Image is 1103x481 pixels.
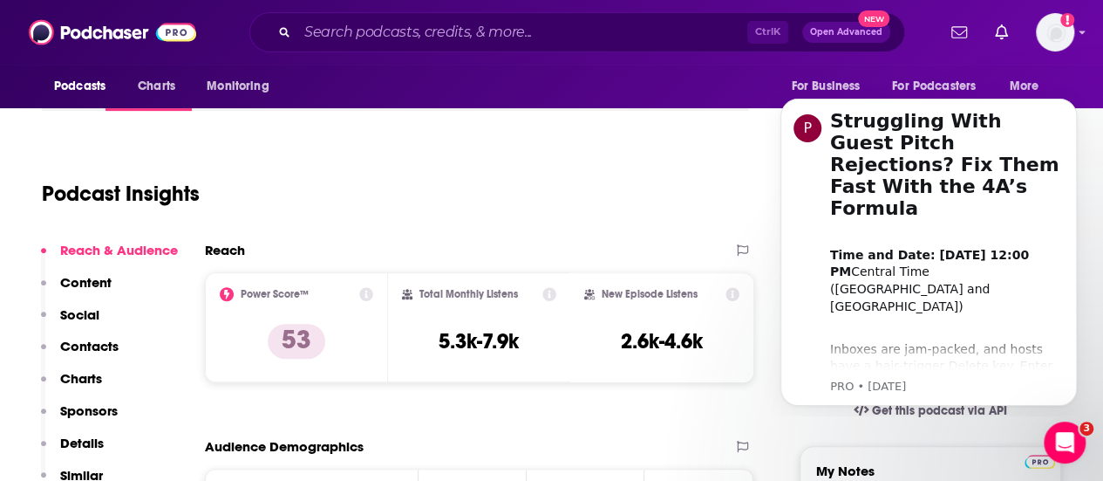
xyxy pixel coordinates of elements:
[1025,452,1055,469] a: Pro website
[419,288,518,300] h2: Total Monthly Listens
[60,402,118,419] p: Sponsors
[779,70,882,103] button: open menu
[42,70,128,103] button: open menu
[1044,422,1086,464] iframe: Intercom live chat
[621,328,703,354] h3: 2.6k-4.6k
[1060,13,1074,27] svg: Add a profile image
[754,83,1103,416] iframe: Intercom notifications message
[138,74,175,99] span: Charts
[41,338,119,370] button: Contacts
[297,18,747,46] input: Search podcasts, credits, & more...
[241,288,309,300] h2: Power Score™
[1010,74,1039,99] span: More
[988,17,1015,47] a: Show notifications dropdown
[41,370,102,402] button: Charts
[60,306,99,323] p: Social
[54,74,106,99] span: Podcasts
[881,70,1001,103] button: open menu
[194,70,291,103] button: open menu
[1036,13,1074,52] span: Logged in as josefine.kals
[76,296,310,312] p: Message from PRO, sent 11w ago
[41,274,112,306] button: Content
[802,22,890,43] button: Open AdvancedNew
[1079,422,1093,436] span: 3
[60,370,102,387] p: Charts
[1036,13,1074,52] img: User Profile
[439,328,519,354] h3: 5.3k-7.9k
[42,181,200,207] h1: Podcast Insights
[60,435,104,451] p: Details
[205,438,364,455] h2: Audience Demographics
[747,21,788,44] span: Ctrl K
[810,28,882,37] span: Open Advanced
[207,74,269,99] span: Monitoring
[60,242,178,258] p: Reach & Audience
[944,17,974,47] a: Show notifications dropdown
[858,10,889,27] span: New
[41,242,178,274] button: Reach & Audience
[126,70,186,103] a: Charts
[60,338,119,354] p: Contacts
[892,74,976,99] span: For Podcasters
[41,306,99,339] button: Social
[1036,13,1074,52] button: Show profile menu
[1025,455,1055,469] img: Podchaser Pro
[268,324,325,359] p: 53
[602,288,698,300] h2: New Episode Listens
[60,274,112,291] p: Content
[205,242,245,258] h2: Reach
[41,435,104,467] button: Details
[791,74,860,99] span: For Business
[76,241,310,480] div: Inboxes are jam‑packed, and hosts have a hair‑trigger Delete key. Enter the 4A’s Formula—Actionab...
[41,402,118,435] button: Sponsors
[997,70,1061,103] button: open menu
[29,16,196,49] img: Podchaser - Follow, Share and Rate Podcasts
[249,12,905,52] div: Search podcasts, credits, & more...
